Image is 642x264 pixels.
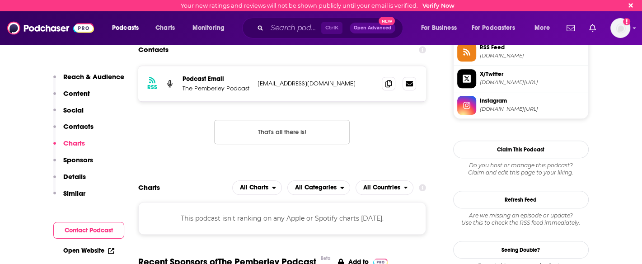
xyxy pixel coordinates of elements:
[53,156,93,172] button: Sponsors
[214,120,350,144] button: Nothing here.
[453,162,589,176] div: Claim and edit this page to your liking.
[138,183,160,192] h2: Charts
[232,180,282,195] button: open menu
[138,202,426,235] div: This podcast isn't ranking on any Apple or Spotify charts [DATE].
[453,241,589,259] a: Seeing Double?
[287,180,350,195] button: open menu
[356,180,414,195] h2: Countries
[181,2,455,9] div: Your new ratings and reviews will not be shown publicly until your email is verified.
[147,84,157,91] h3: RSS
[563,20,578,36] a: Show notifications dropdown
[53,106,84,123] button: Social
[480,52,585,59] span: feed.podbean.com
[453,162,589,169] span: Do you host or manage this podcast?
[7,19,94,37] img: Podchaser - Follow, Share and Rate Podcasts
[480,106,585,113] span: instagram.com/thepemberley
[53,122,94,139] button: Contacts
[240,184,268,191] span: All Charts
[63,189,85,198] p: Similar
[295,184,337,191] span: All Categories
[480,79,585,86] span: twitter.com/thepemberley
[610,18,630,38] img: User Profile
[610,18,630,38] button: Show profile menu
[53,139,85,156] button: Charts
[53,222,124,239] button: Contact Podcast
[186,21,236,35] button: open menu
[321,255,331,261] div: Beta
[457,69,585,88] a: X/Twitter[DOMAIN_NAME][URL]
[379,17,395,25] span: New
[183,75,250,83] p: Podcast Email
[321,22,342,34] span: Ctrl K
[472,22,515,34] span: For Podcasters
[155,22,175,34] span: Charts
[53,72,124,89] button: Reach & Audience
[232,180,282,195] h2: Platforms
[53,172,86,189] button: Details
[610,18,630,38] span: Logged in as AnnPryor
[453,212,589,226] div: Are we missing an episode or update? Use this to check the RSS feed immediately.
[363,184,400,191] span: All Countries
[183,85,250,92] p: The Pemberley Podcast
[528,21,561,35] button: open menu
[63,89,90,98] p: Content
[53,189,85,206] button: Similar
[63,72,124,81] p: Reach & Audience
[415,21,468,35] button: open menu
[623,18,630,25] svg: Email not verified
[63,139,85,147] p: Charts
[63,122,94,131] p: Contacts
[287,180,350,195] h2: Categories
[534,22,550,34] span: More
[421,22,457,34] span: For Business
[466,21,528,35] button: open menu
[586,20,600,36] a: Show notifications dropdown
[251,18,412,38] div: Search podcasts, credits, & more...
[150,21,180,35] a: Charts
[480,97,585,105] span: Instagram
[258,80,375,87] p: [EMAIL_ADDRESS][DOMAIN_NAME]
[453,141,589,158] button: Claim This Podcast
[63,172,86,181] p: Details
[354,26,391,30] span: Open Advanced
[53,89,90,106] button: Content
[453,191,589,208] button: Refresh Feed
[457,96,585,115] a: Instagram[DOMAIN_NAME][URL]
[106,21,150,35] button: open menu
[350,23,395,33] button: Open AdvancedNew
[480,70,585,78] span: X/Twitter
[480,43,585,52] span: RSS Feed
[267,21,321,35] input: Search podcasts, credits, & more...
[356,180,414,195] button: open menu
[457,42,585,61] a: RSS Feed[DOMAIN_NAME]
[112,22,139,34] span: Podcasts
[63,156,93,164] p: Sponsors
[192,22,225,34] span: Monitoring
[63,106,84,114] p: Social
[422,2,455,9] a: Verify Now
[63,247,114,255] a: Open Website
[138,41,169,58] h2: Contacts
